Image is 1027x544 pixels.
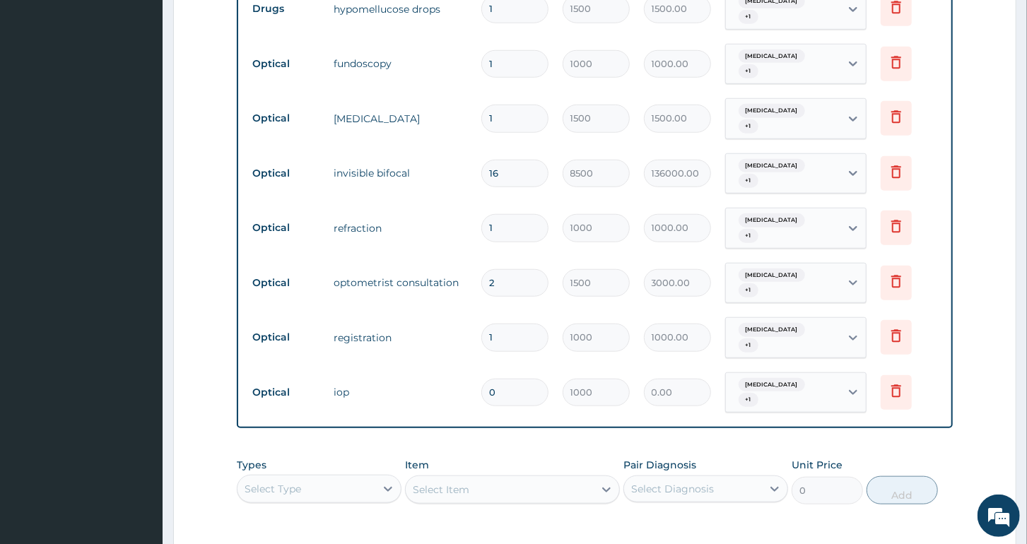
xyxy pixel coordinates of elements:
span: + 1 [739,10,758,24]
img: d_794563401_company_1708531726252_794563401 [26,71,57,106]
td: Optical [245,160,327,187]
button: Add [867,476,938,504]
td: Optical [245,51,327,77]
td: refraction [327,214,474,242]
td: [MEDICAL_DATA] [327,105,474,133]
span: [MEDICAL_DATA] [739,104,805,118]
span: We're online! [82,178,195,321]
div: Select Type [245,482,301,496]
td: Optical [245,379,327,406]
span: + 1 [739,393,758,407]
span: + 1 [739,229,758,243]
span: [MEDICAL_DATA] [739,49,805,64]
span: [MEDICAL_DATA] [739,378,805,392]
label: Types [237,459,266,471]
td: Optical [245,105,327,131]
span: + 1 [739,283,758,297]
td: optometrist consultation [327,268,474,297]
span: + 1 [739,119,758,134]
span: [MEDICAL_DATA] [739,323,805,337]
span: [MEDICAL_DATA] [739,159,805,173]
td: Optical [245,270,327,296]
label: Item [405,458,429,472]
span: [MEDICAL_DATA] [739,268,805,283]
div: Select Diagnosis [631,482,714,496]
span: + 1 [739,174,758,188]
span: [MEDICAL_DATA] [739,213,805,227]
td: fundoscopy [327,49,474,78]
td: invisible bifocal [327,159,474,187]
div: Minimize live chat window [232,7,266,41]
span: + 1 [739,64,758,78]
td: Optical [245,324,327,350]
label: Unit Price [792,458,843,472]
td: iop [327,378,474,406]
textarea: Type your message and hit 'Enter' [7,386,269,435]
label: Pair Diagnosis [623,458,696,472]
td: Optical [245,215,327,241]
div: Chat with us now [74,79,237,97]
span: + 1 [739,338,758,353]
td: registration [327,324,474,352]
